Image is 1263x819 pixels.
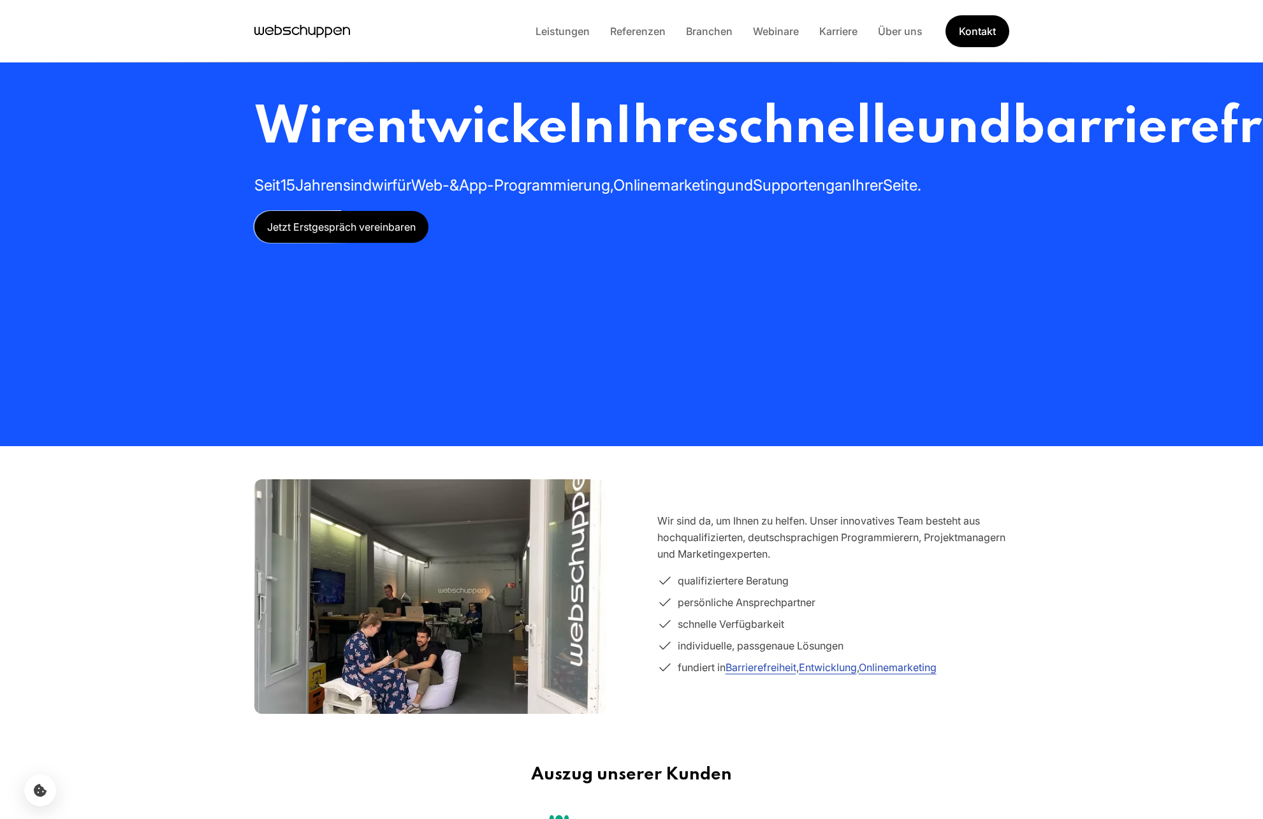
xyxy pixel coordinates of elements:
[254,176,281,194] span: Seit
[295,176,343,194] span: Jahren
[254,22,350,41] a: Hauptseite besuchen
[206,765,1058,785] h3: Auszug unserer Kunden
[346,103,615,154] span: entwickeln
[809,25,868,38] a: Karriere
[916,103,1012,154] span: und
[726,661,796,674] a: Barrierefreiheit
[852,176,883,194] span: Ihrer
[254,211,428,243] a: Jetzt Erstgespräch vereinbaren
[753,176,808,194] span: Support
[678,572,789,589] span: qualifiziertere Beratung
[835,176,852,194] span: an
[24,774,56,806] button: Cookie-Einstellungen öffnen
[254,103,346,154] span: Wir
[799,661,857,674] a: Entwicklung
[615,103,716,154] span: Ihre
[678,616,784,632] span: schnelle Verfügbarkeit
[343,176,372,194] span: sind
[678,594,815,611] span: persönliche Ansprechpartner
[743,25,809,38] a: Webinare
[883,176,921,194] span: Seite.
[868,25,933,38] a: Über uns
[449,176,459,194] span: &
[459,176,613,194] span: App-Programmierung,
[613,176,726,194] span: Onlinemarketing
[281,176,295,194] span: 15
[657,512,1009,562] p: Wir sind da, um Ihnen zu helfen. Unser innovatives Team besteht aus hochqualifizierten, deutschsp...
[372,176,392,194] span: wir
[716,103,916,154] span: schnelle
[945,15,1009,47] a: Get Started
[678,637,843,654] span: individuelle, passgenaue Lösungen
[600,25,676,38] a: Referenzen
[254,446,606,748] img: Team im webschuppen-Büro in Hamburg
[808,176,835,194] span: eng
[392,176,411,194] span: für
[676,25,743,38] a: Branchen
[726,176,753,194] span: und
[411,176,449,194] span: Web-
[859,661,937,674] a: Onlinemarketing
[678,659,937,676] span: fundiert in , ,
[525,25,600,38] a: Leistungen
